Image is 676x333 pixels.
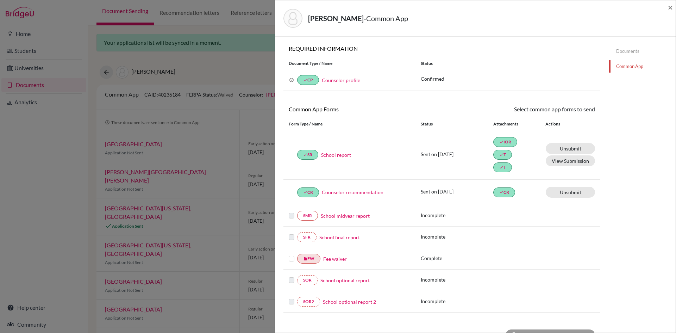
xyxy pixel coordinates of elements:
i: done [499,165,503,169]
span: × [668,2,673,12]
i: done [499,153,503,157]
i: done [499,140,503,144]
a: School optional report [320,277,370,284]
a: insert_drive_fileFW [297,254,320,264]
a: Counselor profile [322,77,360,83]
a: School midyear report [321,212,370,220]
div: Attachments [493,121,537,127]
p: Incomplete [421,276,493,283]
p: Sent on [DATE] [421,150,493,158]
h6: Common App Forms [283,106,442,112]
i: insert_drive_file [303,257,307,261]
a: SOR [297,275,318,285]
a: Fee waiver [323,255,347,263]
a: Unsubmit [546,143,595,154]
button: Close [668,3,673,12]
i: done [499,190,503,194]
a: doneT [493,150,512,160]
div: Select common app forms to send [442,105,600,113]
i: done [303,153,307,157]
a: doneCR [493,187,515,197]
a: School final report [319,234,360,241]
a: Counselor recommendation [322,189,383,196]
p: Confirmed [421,75,595,82]
a: doneIOR [493,137,517,147]
p: Incomplete [421,297,493,305]
a: doneCP [297,75,319,85]
h6: REQUIRED INFORMATION [283,45,600,52]
a: doneCR [297,187,319,197]
div: Document Type / Name [283,60,415,67]
a: Common App [609,60,676,73]
p: Sent on [DATE] [421,188,493,195]
a: School optional report 2 [323,298,376,306]
button: View Submission [546,155,595,166]
span: - Common App [364,14,408,23]
a: SOR2 [297,297,320,307]
div: Status [421,121,493,127]
div: Form Type / Name [283,121,415,127]
div: Status [415,60,600,67]
a: SFR [297,232,317,242]
i: done [303,78,307,82]
p: Complete [421,254,493,262]
a: doneSR [297,150,318,160]
a: Unsubmit [546,187,595,198]
a: Documents [609,45,676,57]
i: done [303,190,307,194]
a: SMR [297,211,318,221]
p: Incomplete [421,233,493,240]
a: doneT [493,162,512,172]
div: Actions [537,121,581,127]
strong: [PERSON_NAME] [308,14,364,23]
p: Incomplete [421,211,493,219]
a: School report [321,151,351,159]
